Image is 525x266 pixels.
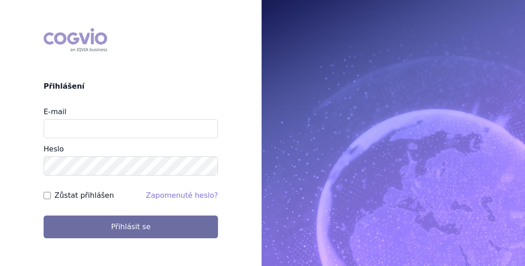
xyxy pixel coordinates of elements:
label: E-mail [44,107,66,116]
div: COGVIO [44,28,107,52]
h2: Přihlášení [44,81,218,92]
label: Heslo [44,145,64,153]
button: Přihlásit se [44,216,218,238]
label: Zůstat přihlášen [54,190,114,201]
a: Zapomenuté heslo? [146,191,218,200]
